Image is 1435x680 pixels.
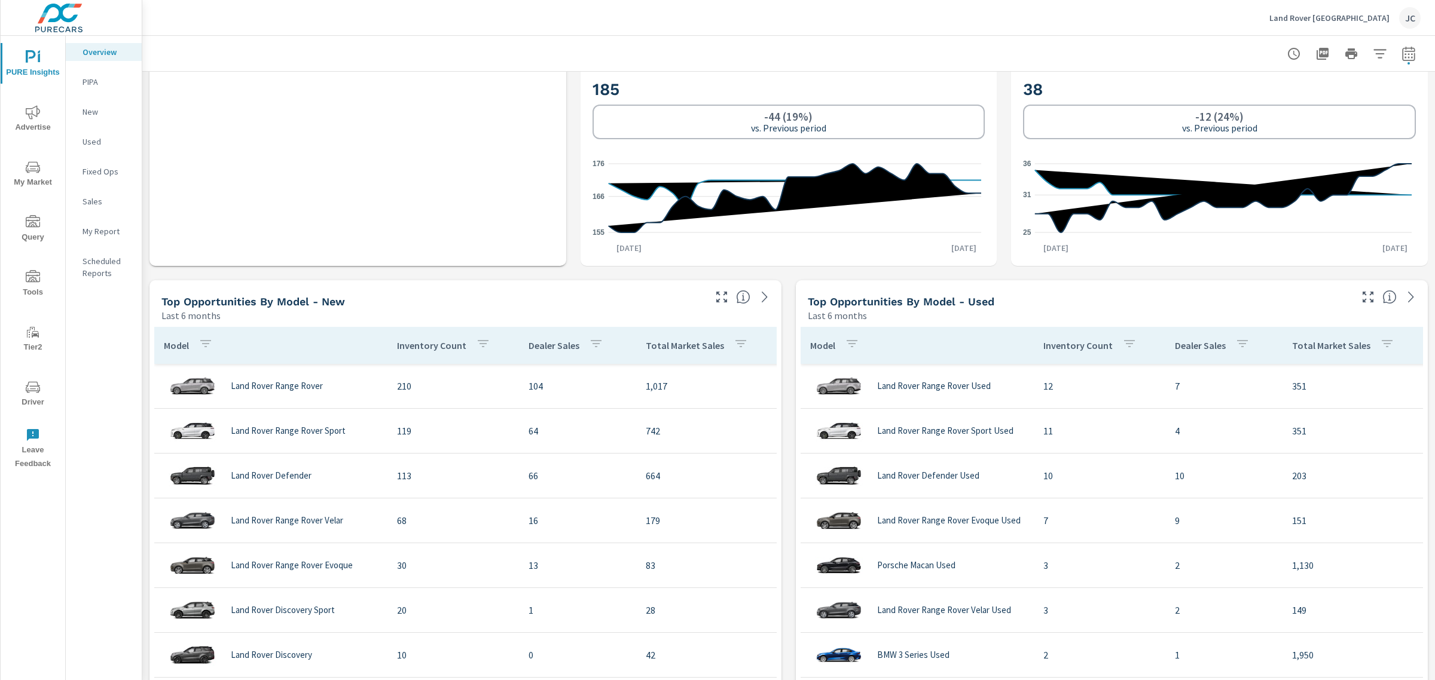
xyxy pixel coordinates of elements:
[66,73,142,91] div: PIPA
[161,295,345,308] h5: Top Opportunities by Model - New
[1195,111,1244,122] h6: -12 (24%)
[231,515,343,526] p: Land Rover Range Rover Velar
[1311,42,1335,66] button: "Export Report to PDF"
[1175,513,1273,528] p: 9
[815,637,863,673] img: glamour
[66,192,142,210] div: Sales
[815,368,863,404] img: glamour
[877,470,979,481] p: Land Rover Defender Used
[529,513,627,528] p: 16
[877,650,949,660] p: BMW 3 Series Used
[231,605,335,615] p: Land Rover Discovery Sport
[1292,424,1419,438] p: 351
[397,513,509,528] p: 68
[1292,513,1419,528] p: 151
[397,468,509,483] p: 113
[397,424,509,438] p: 119
[231,425,346,436] p: Land Rover Range Rover Sport
[1175,339,1226,351] p: Dealer Sales
[4,428,62,471] span: Leave Feedback
[1035,242,1077,254] p: [DATE]
[1374,242,1416,254] p: [DATE]
[1358,287,1378,307] button: Make Fullscreen
[1339,42,1363,66] button: Print Report
[751,122,826,133] p: vs. Previous period
[1043,648,1156,662] p: 2
[1368,42,1392,66] button: Apply Filters
[66,43,142,61] div: Overview
[83,166,132,177] p: Fixed Ops
[1399,7,1421,29] div: JC
[529,648,627,662] p: 0
[4,325,62,354] span: Tier2
[815,413,863,449] img: glamour
[877,425,1013,436] p: Land Rover Range Rover Sport Used
[231,381,323,391] p: Land Rover Range Rover
[1175,648,1273,662] p: 1
[83,136,132,148] p: Used
[169,413,216,449] img: glamour
[397,339,466,351] p: Inventory Count
[815,592,863,628] img: glamour
[529,379,627,393] p: 104
[808,295,994,308] h5: Top Opportunities by Model - Used
[755,287,774,307] a: See more details in report
[231,650,312,660] p: Land Rover Discovery
[1292,558,1419,572] p: 1,130
[1269,13,1390,23] p: Land Rover [GEOGRAPHIC_DATA]
[169,592,216,628] img: glamour
[529,558,627,572] p: 13
[646,603,773,617] p: 28
[593,192,604,201] text: 166
[1043,468,1156,483] p: 10
[66,133,142,151] div: Used
[1182,122,1257,133] p: vs. Previous period
[4,105,62,134] span: Advertise
[646,513,773,528] p: 179
[646,424,773,438] p: 742
[1043,558,1156,572] p: 3
[1,36,65,476] div: nav menu
[593,79,985,100] h2: 185
[83,46,132,58] p: Overview
[66,222,142,240] div: My Report
[646,339,724,351] p: Total Market Sales
[231,560,353,571] p: Land Rover Range Rover Evoque
[231,470,312,481] p: Land Rover Defender
[877,381,991,391] p: Land Rover Range Rover Used
[169,458,216,494] img: glamour
[529,468,627,483] p: 66
[1175,468,1273,483] p: 10
[1292,468,1419,483] p: 203
[4,50,62,79] span: PURE Insights
[646,379,773,393] p: 1,017
[712,287,731,307] button: Make Fullscreen
[529,424,627,438] p: 64
[83,106,132,118] p: New
[593,228,604,237] text: 155
[1175,603,1273,617] p: 2
[397,648,509,662] p: 10
[1175,558,1273,572] p: 2
[529,603,627,617] p: 1
[764,111,813,122] h6: -44 (19%)
[877,515,1021,526] p: Land Rover Range Rover Evoque Used
[646,648,773,662] p: 42
[1382,290,1397,304] span: Find the biggest opportunities within your model lineup by seeing how each model is selling in yo...
[169,637,216,673] img: glamour
[529,339,579,351] p: Dealer Sales
[810,339,835,351] p: Model
[1023,228,1031,237] text: 25
[736,290,750,304] span: Find the biggest opportunities within your model lineup by seeing how each model is selling in yo...
[1043,424,1156,438] p: 11
[593,160,604,168] text: 176
[397,379,509,393] p: 210
[4,160,62,189] span: My Market
[83,225,132,237] p: My Report
[1175,379,1273,393] p: 7
[1043,513,1156,528] p: 7
[161,308,221,323] p: Last 6 months
[943,242,985,254] p: [DATE]
[815,503,863,538] img: glamour
[646,468,773,483] p: 664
